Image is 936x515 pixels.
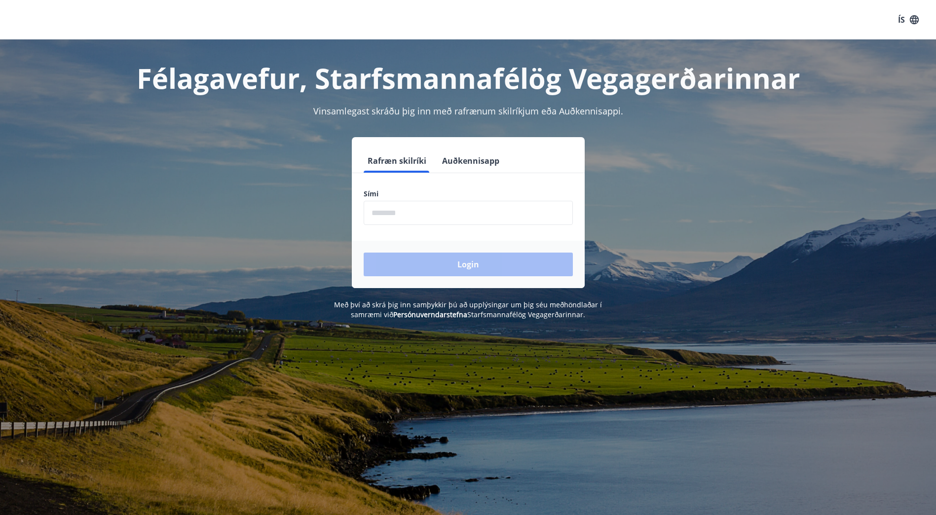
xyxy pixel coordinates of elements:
[438,149,503,173] button: Auðkennisapp
[125,59,812,97] h1: Félagavefur, Starfsmannafélög Vegagerðarinnar
[893,11,924,29] button: ÍS
[364,189,573,199] label: Sími
[313,105,623,117] span: Vinsamlegast skráðu þig inn með rafrænum skilríkjum eða Auðkennisappi.
[334,300,602,319] span: Með því að skrá þig inn samþykkir þú að upplýsingar um þig séu meðhöndlaðar í samræmi við Starfsm...
[393,310,467,319] a: Persónuverndarstefna
[364,149,430,173] button: Rafræn skilríki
